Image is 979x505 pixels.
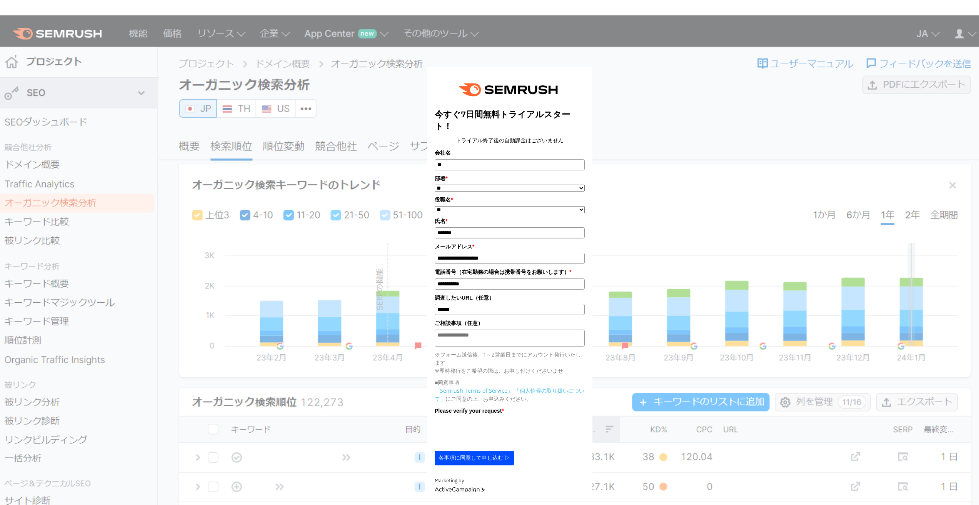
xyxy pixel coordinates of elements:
label: 部署 [435,174,585,183]
div: Marketing by [435,477,585,485]
label: メールアドレス [435,242,585,251]
p: ■同意事項 [435,378,585,387]
a: 「個人情報の取り扱いについて」 [435,387,584,402]
label: ご相談事項（任意） [435,319,585,327]
label: 電話番号（在宅勤務の場合は携帯番号をお願いします） [435,268,585,276]
center: トライアル終了後の自動課金はございません [435,136,585,145]
button: 各事項に同意して申し込む ▷ [435,451,514,465]
iframe: reCAPTCHA [435,417,552,447]
label: Please verify your request [435,407,585,415]
p: ※フォーム送信後、1～2営業日までにアカウント発行いたします ※即時発行をご希望の際は、お申し付けくださいませ [435,350,585,375]
label: 会社名 [435,148,585,157]
a: 「Semrush Terms of Service」 [435,387,513,394]
p: にご同意の上、お申込みください。 [435,387,585,403]
label: 氏名 [435,217,585,225]
img: e6a379fe-ca9f-484e-8561-e79cf3a04b3f.png [454,75,566,105]
title: 今すぐ7日間無料トライアルスタート！ [435,108,585,132]
label: 役職名 [435,195,585,204]
label: 調査したいURL（任意） [435,293,585,302]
